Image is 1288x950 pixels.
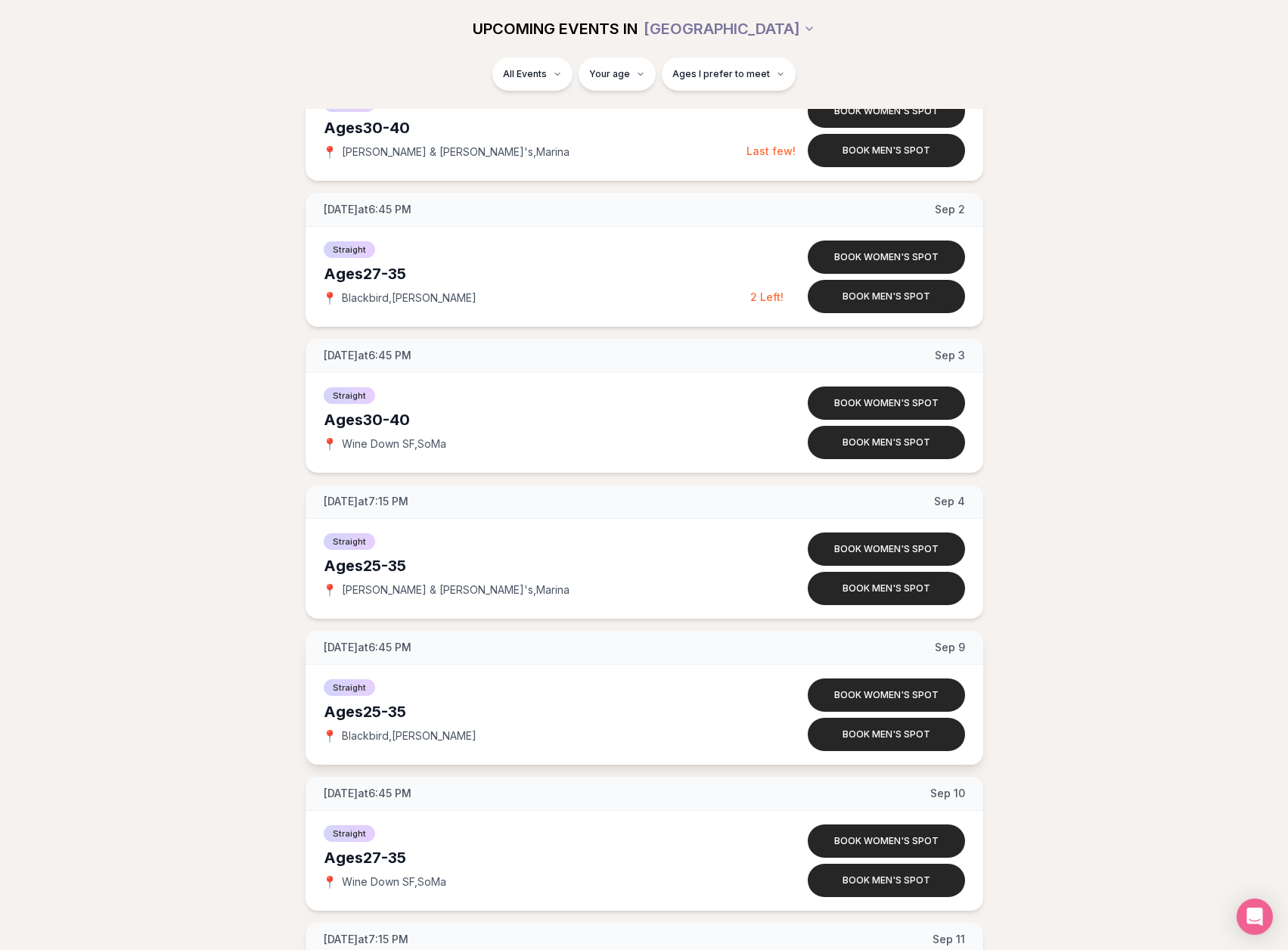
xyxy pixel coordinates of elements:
[672,68,770,80] span: Ages I prefer to meet
[808,864,965,897] button: Book men's spot
[324,494,408,509] span: [DATE] at 7:15 PM
[746,144,796,157] span: Last few!
[935,640,965,655] span: Sep 9
[324,387,375,404] span: Straight
[589,68,630,80] span: Your age
[808,718,965,751] button: Book men's spot
[930,786,965,801] span: Sep 10
[324,730,336,742] span: 📍
[324,117,746,138] div: Ages 30-40
[662,57,796,91] button: Ages I prefer to meet
[342,728,476,744] span: Blackbird , [PERSON_NAME]
[324,932,408,947] span: [DATE] at 7:15 PM
[644,12,815,45] button: [GEOGRAPHIC_DATA]
[808,678,965,712] button: Book women's spot
[808,387,965,420] button: Book women's spot
[324,241,375,258] span: Straight
[808,241,965,274] button: Book women's spot
[808,572,965,605] button: Book men's spot
[324,202,411,217] span: [DATE] at 6:45 PM
[324,292,336,304] span: 📍
[808,95,965,128] button: Book women's spot
[342,436,446,452] span: Wine Down SF , SoMa
[324,409,750,430] div: Ages 30-40
[934,494,965,509] span: Sep 4
[933,932,965,947] span: Sep 11
[324,847,750,868] div: Ages 27-35
[342,290,476,306] span: Blackbird , [PERSON_NAME]
[324,146,336,158] span: 📍
[935,348,965,363] span: Sep 3
[1237,899,1273,935] div: Open Intercom Messenger
[324,584,336,596] span: 📍
[808,280,965,313] button: Book men's spot
[342,582,570,598] span: [PERSON_NAME] & [PERSON_NAME]'s , Marina
[935,202,965,217] span: Sep 2
[324,640,411,655] span: [DATE] at 6:45 PM
[808,134,965,167] button: Book men's spot
[503,68,547,80] span: All Events
[342,144,570,160] span: [PERSON_NAME] & [PERSON_NAME]'s , Marina
[473,18,638,39] span: UPCOMING EVENTS IN
[808,426,965,459] button: Book men's spot
[324,701,750,722] div: Ages 25-35
[324,263,750,284] div: Ages 27-35
[324,348,411,363] span: [DATE] at 6:45 PM
[324,438,336,450] span: 📍
[808,532,965,566] button: Book women's spot
[324,555,750,576] div: Ages 25-35
[492,57,573,91] button: All Events
[579,57,656,91] button: Your age
[342,874,446,889] span: Wine Down SF , SoMa
[808,824,965,858] button: Book women's spot
[324,679,375,696] span: Straight
[750,290,784,303] span: 2 Left!
[324,876,336,888] span: 📍
[324,825,375,842] span: Straight
[324,533,375,550] span: Straight
[324,786,411,801] span: [DATE] at 6:45 PM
